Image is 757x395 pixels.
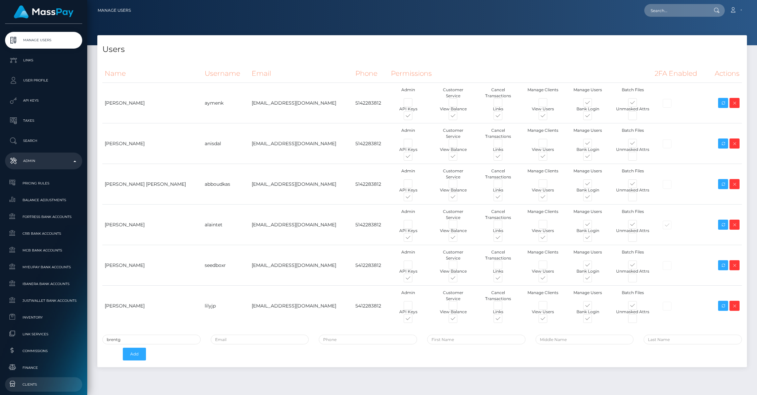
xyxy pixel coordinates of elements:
a: Balance Adjustments [5,193,82,207]
div: Batch Files [610,290,655,302]
input: Last Name [644,335,742,344]
div: Manage Users [565,249,610,261]
img: MassPay Logo [14,5,73,18]
div: Unmasked Attrs [610,268,655,274]
span: JustWallet Bank Accounts [8,297,80,304]
div: API Keys [386,309,431,315]
td: [EMAIL_ADDRESS][DOMAIN_NAME] [249,83,353,123]
div: Admin [386,209,431,221]
td: 5142283812 [353,123,389,164]
a: Search [5,132,82,149]
div: Batch Files [610,87,655,99]
td: [PERSON_NAME] [102,205,202,245]
input: Phone [319,335,417,344]
td: [PERSON_NAME] [PERSON_NAME] [102,164,202,205]
div: Manage Clients [520,209,565,221]
p: API Keys [8,96,80,106]
div: Customer Service [431,168,476,180]
div: Manage Clients [520,249,565,261]
td: [PERSON_NAME] [102,245,202,286]
a: Ibanera Bank Accounts [5,277,82,291]
p: Search [8,136,80,146]
td: 5412283812 [353,245,389,286]
div: Links [475,106,520,112]
div: Bank Login [565,228,610,234]
th: Permissions [389,64,653,83]
div: View Balance [431,309,476,315]
div: View Users [520,268,565,274]
div: Manage Users [565,127,610,139]
div: Customer Service [431,127,476,139]
div: View Users [520,228,565,234]
a: Pricing Rules [5,176,82,190]
div: Manage Users [565,209,610,221]
a: Taxes [5,112,82,129]
td: [PERSON_NAME] [102,286,202,326]
a: Finance [5,360,82,375]
div: View Balance [431,106,476,112]
a: API Keys [5,92,82,109]
a: MCB Bank Accounts [5,243,82,258]
div: API Keys [386,228,431,234]
div: Links [475,147,520,153]
a: Clients [5,377,82,392]
td: 5142283812 [353,164,389,205]
div: API Keys [386,106,431,112]
span: Inventory [8,314,80,321]
input: Search... [644,4,707,17]
p: Taxes [8,116,80,126]
div: Batch Files [610,127,655,139]
p: User Profile [8,75,80,86]
div: View Users [520,309,565,315]
td: [EMAIL_ADDRESS][DOMAIN_NAME] [249,286,353,326]
a: User Profile [5,72,82,89]
td: alaintet [202,205,249,245]
th: Actions [708,64,742,83]
td: [EMAIL_ADDRESS][DOMAIN_NAME] [249,205,353,245]
a: Links [5,52,82,69]
div: Cancel Transactions [475,209,520,221]
a: Fortress Bank Accounts [5,210,82,224]
span: Link Services [8,330,80,338]
th: Username [202,64,249,83]
div: Batch Files [610,168,655,180]
div: Admin [386,87,431,99]
a: CRB Bank Accounts [5,226,82,241]
th: Phone [353,64,389,83]
a: Link Services [5,327,82,341]
div: Cancel Transactions [475,249,520,261]
p: Admin [8,156,80,166]
div: Cancel Transactions [475,290,520,302]
div: Unmasked Attrs [610,309,655,315]
div: Links [475,187,520,193]
span: Commissions [8,347,80,355]
td: 5142283812 [353,205,389,245]
div: Unmasked Attrs [610,106,655,112]
div: Manage Clients [520,290,565,302]
th: 2FA Enabled [652,64,707,83]
p: Manage Users [8,35,80,45]
td: [PERSON_NAME] [102,83,202,123]
div: Manage Users [565,87,610,99]
div: Manage Clients [520,168,565,180]
td: abboudkas [202,164,249,205]
span: MCB Bank Accounts [8,246,80,254]
div: View Users [520,187,565,193]
div: Manage Users [565,168,610,180]
div: Bank Login [565,147,610,153]
div: Bank Login [565,268,610,274]
td: [PERSON_NAME] [102,123,202,164]
td: 5142283812 [353,83,389,123]
div: Admin [386,290,431,302]
span: Fortress Bank Accounts [8,213,80,221]
td: anisdal [202,123,249,164]
div: Cancel Transactions [475,87,520,99]
div: Unmasked Attrs [610,187,655,193]
a: MyEUPay Bank Accounts [5,260,82,274]
span: Balance Adjustments [8,196,80,204]
div: Links [475,268,520,274]
th: Email [249,64,353,83]
a: Inventory [5,310,82,325]
span: Clients [8,381,80,388]
td: 5412283812 [353,286,389,326]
